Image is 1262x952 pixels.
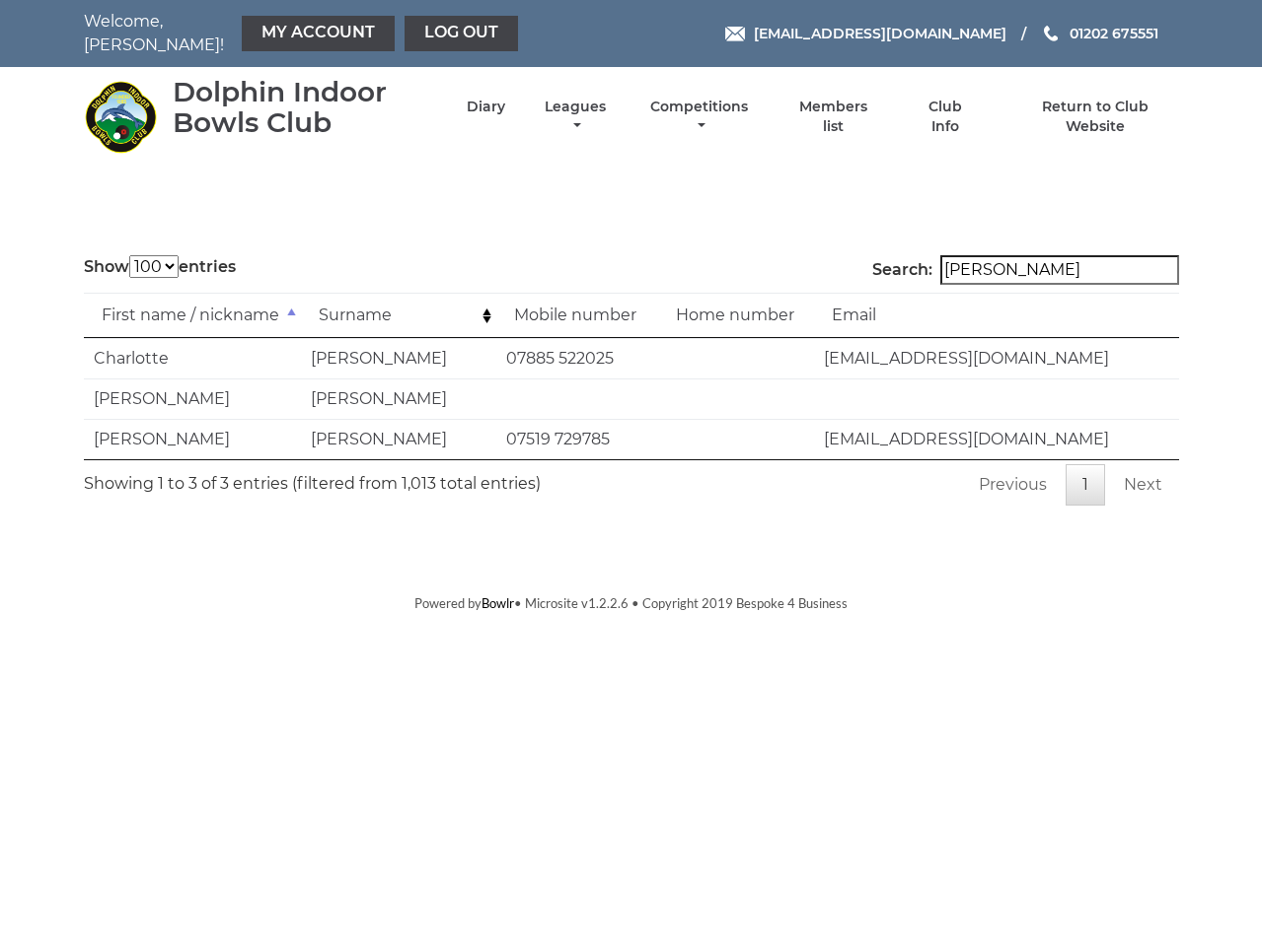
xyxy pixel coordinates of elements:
td: Email [814,293,1179,338]
a: Return to Club Website [1011,98,1178,136]
td: 07519 729785 [496,419,658,459]
label: Show entries [84,255,236,279]
td: 07885 522025 [496,338,658,378]
a: Members list [787,98,878,136]
td: Surname: activate to sort column ascending [301,293,496,338]
a: Phone us 01202 675551 [1041,23,1158,44]
a: Next [1107,464,1179,506]
a: Bowlr [482,595,514,611]
span: [EMAIL_ADDRESS][DOMAIN_NAME] [754,25,1006,42]
td: [PERSON_NAME] [84,419,301,459]
select: Showentries [129,255,179,278]
img: Phone us [1044,26,1058,41]
a: Previous [962,464,1064,506]
div: Dolphin Indoor Bowls Club [173,77,432,138]
td: [PERSON_NAME] [301,419,496,459]
a: 1 [1066,464,1105,506]
a: Log out [405,16,518,51]
img: Dolphin Indoor Bowls Club [84,80,158,154]
a: My Account [242,16,395,51]
td: [EMAIL_ADDRESS][DOMAIN_NAME] [814,338,1179,378]
span: 01202 675551 [1070,25,1158,42]
input: Search: [940,255,1179,285]
td: [PERSON_NAME] [301,338,496,378]
td: Home number [658,293,814,338]
div: Showing 1 to 3 of 3 entries (filtered from 1,013 total entries) [84,460,541,496]
td: Charlotte [84,338,301,378]
a: Email [EMAIL_ADDRESS][DOMAIN_NAME] [725,23,1006,44]
a: Leagues [540,98,611,136]
img: Email [725,27,745,41]
td: [PERSON_NAME] [84,378,301,419]
td: [EMAIL_ADDRESS][DOMAIN_NAME] [814,419,1179,459]
td: [PERSON_NAME] [301,378,496,419]
nav: Welcome, [PERSON_NAME]! [84,10,523,57]
a: Club Info [914,98,978,136]
a: Diary [467,98,505,116]
td: Mobile number [496,293,658,338]
td: First name / nickname: activate to sort column descending [84,293,301,338]
a: Competitions [646,98,754,136]
span: Powered by • Microsite v1.2.2.6 • Copyright 2019 Bespoke 4 Business [414,595,848,611]
label: Search: [872,255,1179,285]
